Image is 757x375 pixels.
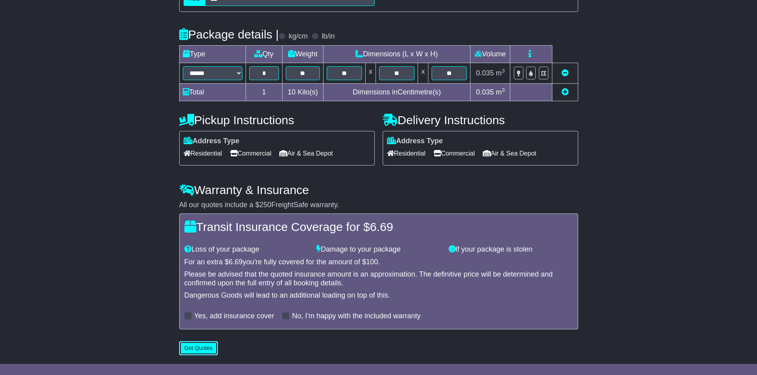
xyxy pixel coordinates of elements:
span: 6.69 [370,220,393,233]
div: Loss of your package [180,245,313,254]
h4: Pickup Instructions [179,113,375,127]
span: Air & Sea Depot [279,147,333,160]
td: Weight [283,45,323,63]
div: Damage to your package [312,245,445,254]
td: Volume [470,45,510,63]
div: All our quotes include a $ FreightSafe warranty. [179,201,578,210]
a: Add new item [561,88,569,96]
div: For an extra $ you're fully covered for the amount of $ . [184,258,573,267]
span: 6.69 [229,258,243,266]
span: 0.035 [476,88,494,96]
button: Get Quotes [179,341,218,355]
td: x [418,63,428,83]
span: 10 [288,88,296,96]
td: Kilo(s) [283,83,323,101]
h4: Transit Insurance Coverage for $ [184,220,573,233]
div: Please be advised that the quoted insurance amount is an approximation. The definitive price will... [184,270,573,287]
td: Total [179,83,246,101]
sup: 3 [502,87,505,93]
sup: 3 [502,68,505,74]
td: Dimensions (L x W x H) [323,45,470,63]
h4: Warranty & Insurance [179,183,578,196]
label: No, I'm happy with the included warranty [292,312,421,321]
span: Commercial [434,147,475,160]
h4: Delivery Instructions [383,113,578,127]
span: m [496,88,505,96]
td: Qty [246,45,283,63]
span: Residential [184,147,222,160]
a: Remove this item [561,69,569,77]
div: Dangerous Goods will lead to an additional loading on top of this. [184,291,573,300]
span: Residential [387,147,426,160]
label: Address Type [184,137,240,146]
span: 100 [366,258,378,266]
span: 0.035 [476,69,494,77]
label: Yes, add insurance cover [194,312,274,321]
div: If your package is stolen [445,245,577,254]
td: x [365,63,376,83]
span: Air & Sea Depot [483,147,536,160]
label: kg/cm [288,32,308,41]
label: lb/in [321,32,335,41]
span: m [496,69,505,77]
span: Commercial [230,147,271,160]
td: Type [179,45,246,63]
span: 250 [259,201,271,209]
td: 1 [246,83,283,101]
td: Dimensions in Centimetre(s) [323,83,470,101]
h4: Package details | [179,28,279,41]
label: Address Type [387,137,443,146]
